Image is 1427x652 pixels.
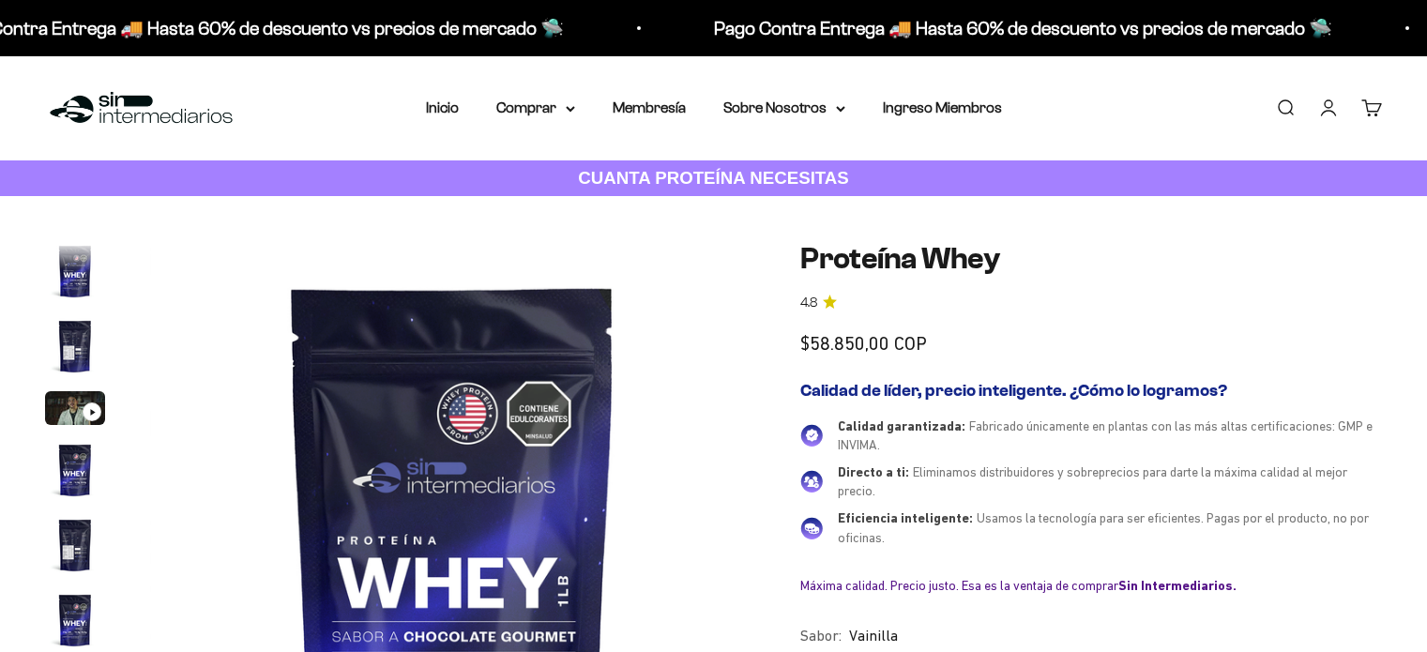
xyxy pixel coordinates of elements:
[45,241,105,301] img: Proteína Whey
[45,440,105,506] button: Ir al artículo 4
[676,13,1295,43] p: Pago Contra Entrega 🚚 Hasta 60% de descuento vs precios de mercado 🛸
[426,99,459,115] a: Inicio
[45,515,105,581] button: Ir al artículo 5
[838,510,973,525] span: Eficiencia inteligente:
[45,440,105,500] img: Proteína Whey
[800,424,823,447] img: Calidad garantizada
[45,391,105,431] button: Ir al artículo 3
[838,464,909,479] span: Directo a ti:
[800,517,823,539] img: Eficiencia inteligente
[800,241,1382,277] h1: Proteína Whey
[496,96,575,120] summary: Comprar
[800,577,1382,594] div: Máxima calidad. Precio justo. Esa es la ventaja de comprar
[613,99,686,115] a: Membresía
[800,381,1382,402] h2: Calidad de líder, precio inteligente. ¿Cómo lo logramos?
[45,316,105,382] button: Ir al artículo 2
[723,96,845,120] summary: Sobre Nosotros
[800,293,817,313] span: 4.8
[838,418,1373,453] span: Fabricado únicamente en plantas con las más altas certificaciones: GMP e INVIMA.
[45,316,105,376] img: Proteína Whey
[800,293,1382,313] a: 4.84.8 de 5.0 estrellas
[578,168,849,188] strong: CUANTA PROTEÍNA NECESITAS
[45,590,105,650] img: Proteína Whey
[883,99,1002,115] a: Ingreso Miembros
[800,470,823,493] img: Directo a ti
[838,464,1347,499] span: Eliminamos distribuidores y sobreprecios para darte la máxima calidad al mejor precio.
[838,510,1369,545] span: Usamos la tecnología para ser eficientes. Pagas por el producto, no por oficinas.
[800,328,927,358] sale-price: $58.850,00 COP
[45,241,105,307] button: Ir al artículo 1
[800,624,842,648] legend: Sabor:
[838,418,965,433] span: Calidad garantizada:
[45,515,105,575] img: Proteína Whey
[1118,578,1237,593] b: Sin Intermediarios.
[849,624,898,648] span: Vainilla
